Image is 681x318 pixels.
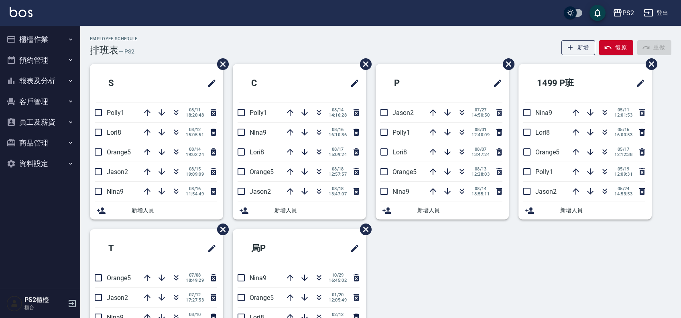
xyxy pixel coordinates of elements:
[472,107,490,113] span: 07/27
[329,292,347,297] span: 01/20
[186,147,204,152] span: 08/14
[614,166,632,172] span: 05/19
[392,148,407,156] span: Lori8
[202,239,217,258] span: 修改班表的標題
[274,206,360,215] span: 新增人員
[561,40,596,55] button: 新增
[472,127,490,132] span: 08/01
[186,172,204,177] span: 19:09:09
[186,113,204,118] span: 18:20:48
[472,172,490,177] span: 12:28:03
[472,113,490,118] span: 14:50:50
[239,234,311,263] h2: 局P
[640,6,671,21] button: 登出
[250,274,266,282] span: Nina9
[186,191,204,197] span: 11:54:49
[560,206,645,215] span: 新增人員
[96,69,164,98] h2: S
[329,147,347,152] span: 08/17
[186,127,204,132] span: 08/12
[202,74,217,93] span: 修改班表的標題
[90,45,119,56] h3: 排班表
[233,201,366,220] div: 新增人員
[488,74,502,93] span: 修改班表的標題
[329,273,347,278] span: 10/29
[497,52,516,76] span: 刪除班表
[250,129,266,136] span: Nina9
[376,201,509,220] div: 新增人員
[631,74,645,93] span: 修改班表的標題
[535,109,552,117] span: Nina9
[250,294,274,302] span: Orange5
[535,188,557,195] span: Jason2
[614,113,632,118] span: 12:01:53
[329,172,347,177] span: 12:57:57
[186,107,204,113] span: 08/11
[3,112,77,133] button: 員工及薪資
[132,206,217,215] span: 新增人員
[329,186,347,191] span: 08/18
[329,191,347,197] span: 13:47:07
[472,147,490,152] span: 08/07
[96,234,164,263] h2: T
[392,188,409,195] span: Nina9
[382,69,450,98] h2: P
[107,294,128,302] span: Jason2
[614,132,632,137] span: 16:00:53
[119,47,134,56] h6: — PS2
[211,52,230,76] span: 刪除班表
[345,239,360,258] span: 修改班表的標題
[590,5,606,21] button: save
[186,278,204,283] span: 18:49:29
[472,186,490,191] span: 08/14
[614,152,632,157] span: 12:12:38
[472,132,490,137] span: 12:40:09
[329,297,347,303] span: 12:05:49
[186,292,204,297] span: 07/12
[622,8,634,18] div: PS2
[186,166,204,172] span: 08/15
[329,127,347,132] span: 08/16
[329,113,347,118] span: 14:16:28
[329,132,347,137] span: 16:10:36
[614,147,632,152] span: 05/17
[417,206,502,215] span: 新增人員
[599,40,633,55] button: 復原
[614,172,632,177] span: 12:09:31
[3,50,77,71] button: 預約管理
[354,52,373,76] span: 刪除班表
[90,36,138,41] h2: Employee Schedule
[24,296,65,304] h5: PS2櫃檯
[107,109,124,117] span: Polly1
[3,153,77,174] button: 資料設定
[250,188,271,195] span: Jason2
[186,152,204,157] span: 19:02:24
[107,188,124,195] span: Nina9
[239,69,307,98] h2: C
[329,152,347,157] span: 15:09:24
[610,5,637,21] button: PS2
[354,217,373,241] span: 刪除班表
[90,201,223,220] div: 新增人員
[472,191,490,197] span: 18:55:11
[392,168,417,176] span: Orange5
[329,107,347,113] span: 08/14
[3,70,77,91] button: 報表及分析
[640,52,659,76] span: 刪除班表
[535,168,553,176] span: Polly1
[107,129,121,136] span: Lori8
[107,168,128,176] span: Jason2
[329,278,347,283] span: 16:45:02
[535,148,559,156] span: Orange5
[329,166,347,172] span: 08/18
[186,312,204,317] span: 08/10
[329,312,347,317] span: 02/12
[24,304,65,311] p: 櫃台
[392,109,414,117] span: Jason2
[107,274,131,282] span: Orange5
[614,191,632,197] span: 14:53:53
[345,74,360,93] span: 修改班表的標題
[186,273,204,278] span: 07/08
[3,91,77,112] button: 客戶管理
[107,148,131,156] span: Orange5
